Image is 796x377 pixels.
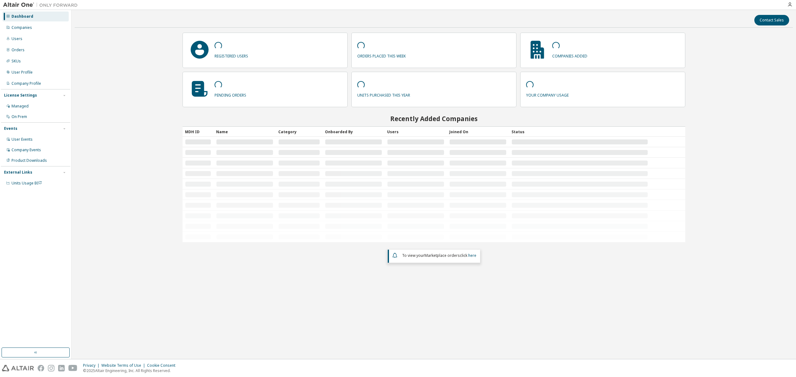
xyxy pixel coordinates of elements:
a: here [468,253,476,258]
p: units purchased this year [357,91,410,98]
div: User Events [12,137,33,142]
img: facebook.svg [38,365,44,371]
img: instagram.svg [48,365,54,371]
div: SKUs [12,59,21,64]
div: Company Profile [12,81,41,86]
div: License Settings [4,93,37,98]
img: youtube.svg [68,365,77,371]
div: Users [12,36,22,41]
p: pending orders [215,91,246,98]
div: Website Terms of Use [101,363,147,368]
p: registered users [215,52,248,59]
div: Orders [12,48,25,52]
div: Product Downloads [12,158,47,163]
h2: Recently Added Companies [183,115,685,123]
div: Companies [12,25,32,30]
div: User Profile [12,70,33,75]
span: Units Usage BI [12,180,42,186]
em: Marketplace orders [424,253,460,258]
div: Category [278,127,320,137]
div: Joined On [449,127,507,137]
button: Contact Sales [754,15,789,25]
div: Managed [12,104,29,109]
div: Status [511,127,648,137]
div: Events [4,126,17,131]
p: your company usage [526,91,569,98]
div: On Prem [12,114,27,119]
img: altair_logo.svg [2,365,34,371]
p: © 2025 Altair Engineering, Inc. All Rights Reserved. [83,368,179,373]
div: Name [216,127,273,137]
p: orders placed this week [357,52,406,59]
div: Privacy [83,363,101,368]
div: Dashboard [12,14,33,19]
div: External Links [4,170,32,175]
div: Users [387,127,444,137]
div: Onboarded By [325,127,382,137]
span: To view your click [402,253,476,258]
p: companies added [552,52,587,59]
img: linkedin.svg [58,365,65,371]
img: Altair One [3,2,81,8]
div: Company Events [12,148,41,152]
div: Cookie Consent [147,363,179,368]
div: MDH ID [185,127,211,137]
